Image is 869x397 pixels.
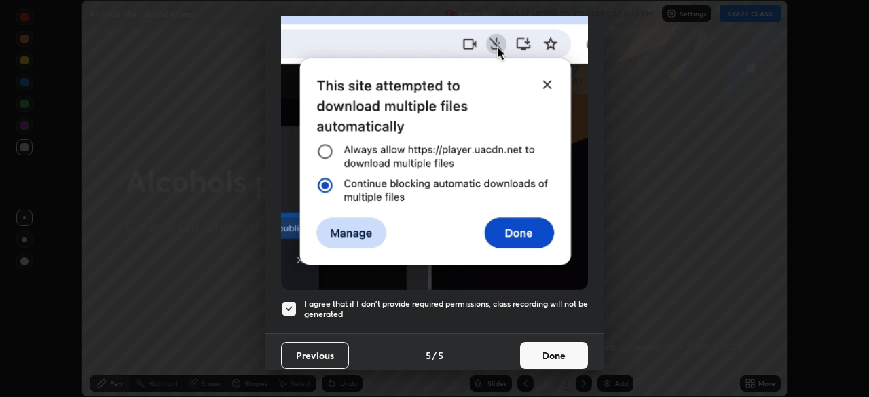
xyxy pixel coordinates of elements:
button: Done [520,342,588,369]
h5: I agree that if I don't provide required permissions, class recording will not be generated [304,299,588,320]
h4: 5 [438,348,443,362]
h4: 5 [426,348,431,362]
h4: / [432,348,437,362]
button: Previous [281,342,349,369]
